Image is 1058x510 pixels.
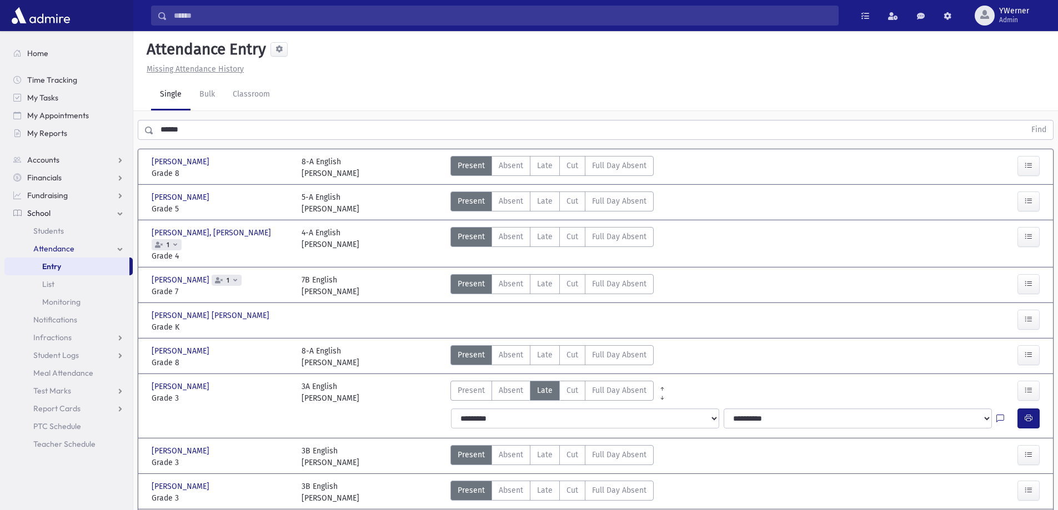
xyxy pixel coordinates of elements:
a: Attendance [4,240,133,257]
span: Present [458,160,485,171]
a: Fundraising [4,186,133,204]
span: Present [458,449,485,461]
span: Full Day Absent [592,195,646,207]
span: Present [458,195,485,207]
span: [PERSON_NAME] [PERSON_NAME] [152,310,272,321]
input: Search [167,6,838,26]
span: Monitoring [42,297,81,307]
a: Time Tracking [4,71,133,89]
span: Cut [566,195,578,207]
a: Report Cards [4,400,133,417]
a: Home [4,44,133,62]
a: Missing Attendance History [142,64,244,74]
span: Notifications [33,315,77,325]
span: Admin [999,16,1029,24]
span: [PERSON_NAME] [152,274,212,286]
img: AdmirePro [9,4,73,27]
a: Student Logs [4,346,133,364]
a: Infractions [4,329,133,346]
a: Classroom [224,79,279,110]
span: School [27,208,51,218]
a: Financials [4,169,133,186]
span: Teacher Schedule [33,439,96,449]
span: PTC Schedule [33,421,81,431]
div: AttTypes [450,191,654,215]
span: Accounts [27,155,59,165]
span: Absent [499,160,523,171]
span: [PERSON_NAME] [152,445,212,457]
span: Report Cards [33,403,81,413]
span: Entry [42,261,61,271]
span: My Reports [27,128,67,138]
span: Attendance [33,244,74,254]
a: List [4,275,133,293]
span: Cut [566,449,578,461]
div: AttTypes [450,274,654,297]
span: Cut [566,349,578,361]
a: PTC Schedule [4,417,133,435]
span: Late [537,484,553,496]
span: List [42,279,54,289]
span: Late [537,449,553,461]
span: Cut [566,231,578,243]
span: Student Logs [33,350,79,360]
a: My Appointments [4,107,133,124]
span: Grade 4 [152,250,290,262]
span: [PERSON_NAME] [152,381,212,392]
span: Grade 8 [152,357,290,368]
span: Absent [499,278,523,290]
div: AttTypes [450,156,654,179]
span: Grade 8 [152,168,290,179]
a: My Reports [4,124,133,142]
a: Single [151,79,190,110]
span: Absent [499,385,523,396]
div: 7B English [PERSON_NAME] [302,274,359,297]
div: 3B English [PERSON_NAME] [302,445,359,468]
a: Bulk [190,79,224,110]
span: 1 [224,277,232,284]
span: Late [537,231,553,243]
div: AttTypes [450,381,654,404]
span: Grade 3 [152,457,290,468]
span: Grade 7 [152,286,290,297]
span: Cut [566,160,578,171]
h5: Attendance Entry [142,40,266,59]
span: Late [537,349,553,361]
span: Late [537,278,553,290]
span: My Tasks [27,93,58,103]
span: Late [537,195,553,207]
span: [PERSON_NAME] [152,345,212,357]
span: Meal Attendance [33,368,93,378]
a: Meal Attendance [4,364,133,382]
u: Missing Attendance History [147,64,244,74]
span: Absent [499,349,523,361]
span: Financials [27,173,62,183]
div: 5-A English [PERSON_NAME] [302,191,359,215]
button: Find [1025,120,1053,139]
span: My Appointments [27,110,89,120]
span: Grade 3 [152,392,290,404]
a: Teacher Schedule [4,435,133,453]
span: Students [33,226,64,236]
span: 1 [164,241,172,249]
span: Present [458,349,485,361]
span: Absent [499,195,523,207]
span: Late [537,160,553,171]
div: 8-A English [PERSON_NAME] [302,156,359,179]
span: Infractions [33,332,72,342]
span: Present [458,385,485,396]
div: 8-A English [PERSON_NAME] [302,345,359,368]
div: AttTypes [450,481,654,504]
span: Full Day Absent [592,231,646,243]
span: Absent [499,449,523,461]
a: Students [4,222,133,240]
a: My Tasks [4,89,133,107]
span: Grade 5 [152,203,290,215]
a: Monitoring [4,293,133,311]
span: Present [458,278,485,290]
span: [PERSON_NAME] [152,481,212,492]
span: Absent [499,484,523,496]
a: Entry [4,257,129,275]
a: School [4,204,133,222]
span: Test Marks [33,386,71,396]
